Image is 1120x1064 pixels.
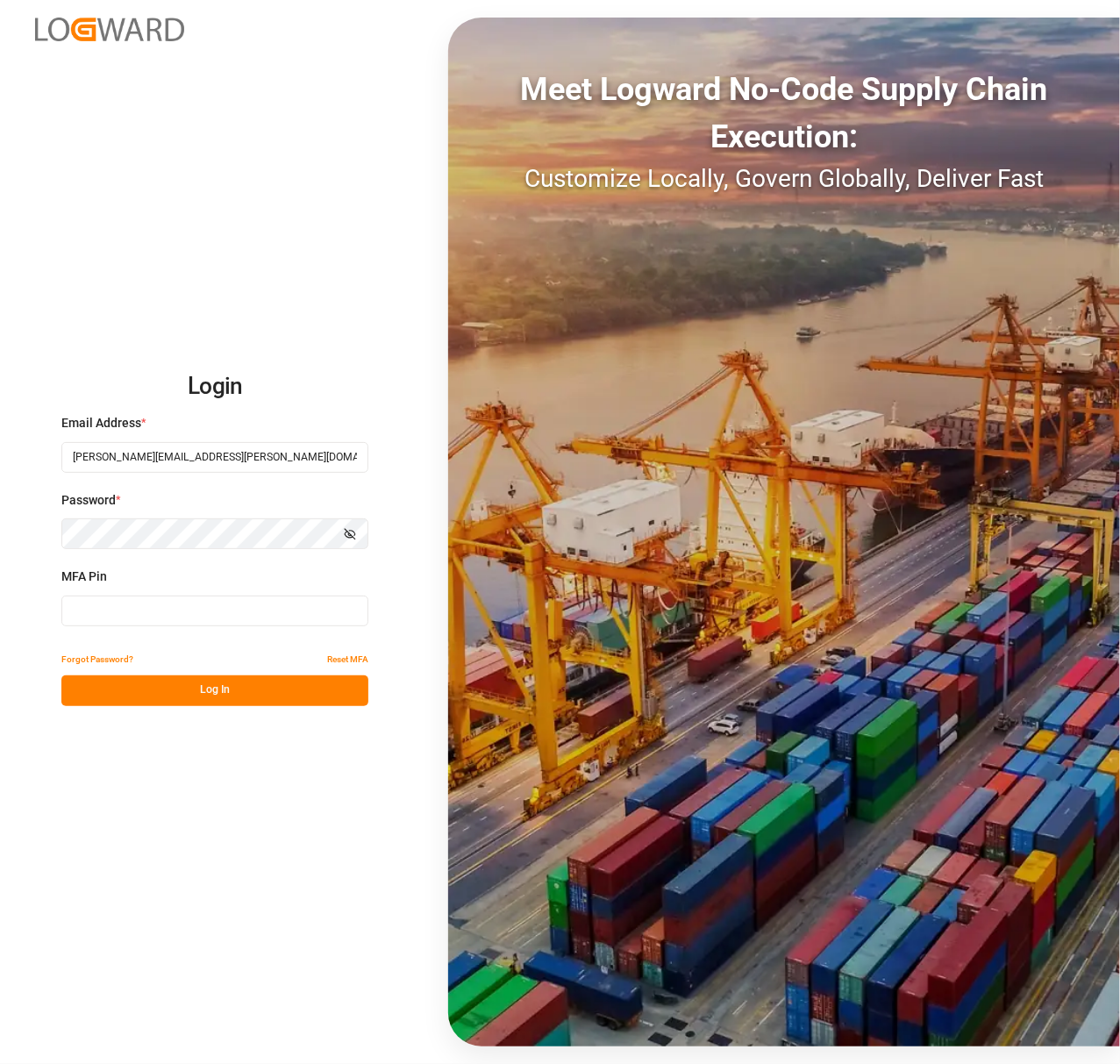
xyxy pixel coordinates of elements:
[61,491,116,510] span: Password
[327,645,368,675] button: Reset MFA
[448,66,1120,161] div: Meet Logward No-Code Supply Chain Execution:
[61,675,368,706] button: Log In
[61,414,141,432] span: Email Address
[35,18,184,41] img: Logward_new_orange.png
[448,161,1120,197] div: Customize Locally, Govern Globally, Deliver Fast
[61,645,133,675] button: Forgot Password?
[61,442,368,473] input: Enter your email
[61,359,368,415] h2: Login
[61,568,107,586] span: MFA Pin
